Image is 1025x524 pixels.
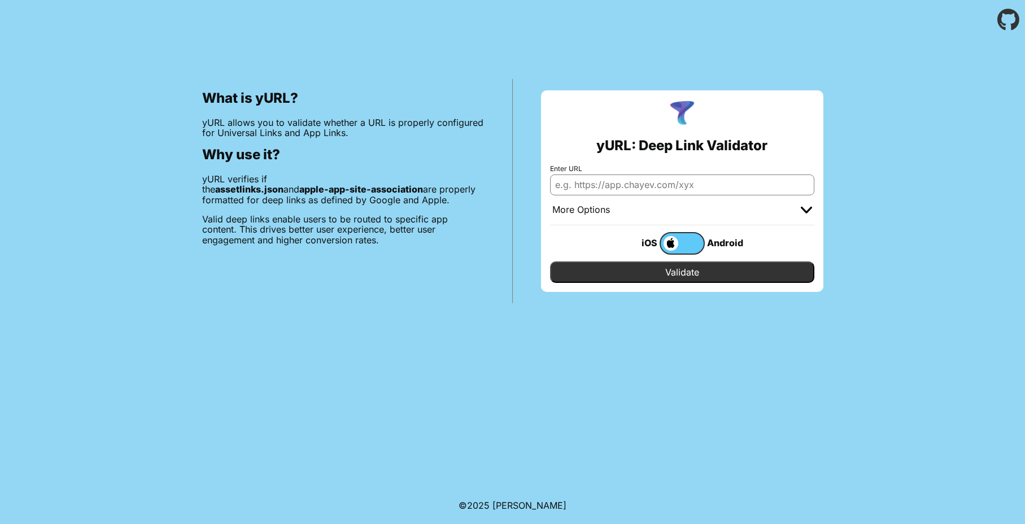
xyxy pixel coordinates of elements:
[459,487,566,524] footer: ©
[299,184,423,195] b: apple-app-site-association
[202,214,484,245] p: Valid deep links enable users to be routed to specific app content. This drives better user exper...
[668,99,697,129] img: yURL Logo
[202,174,484,205] p: yURL verifies if the and are properly formatted for deep links as defined by Google and Apple.
[492,500,566,511] a: Michael Ibragimchayev's Personal Site
[550,261,814,283] input: Validate
[202,147,484,163] h2: Why use it?
[467,500,490,511] span: 2025
[614,235,660,250] div: iOS
[801,207,812,213] img: chevron
[596,138,767,154] h2: yURL: Deep Link Validator
[550,174,814,195] input: e.g. https://app.chayev.com/xyx
[705,235,750,250] div: Android
[552,204,610,216] div: More Options
[202,90,484,106] h2: What is yURL?
[215,184,283,195] b: assetlinks.json
[550,165,814,173] label: Enter URL
[202,117,484,138] p: yURL allows you to validate whether a URL is properly configured for Universal Links and App Links.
